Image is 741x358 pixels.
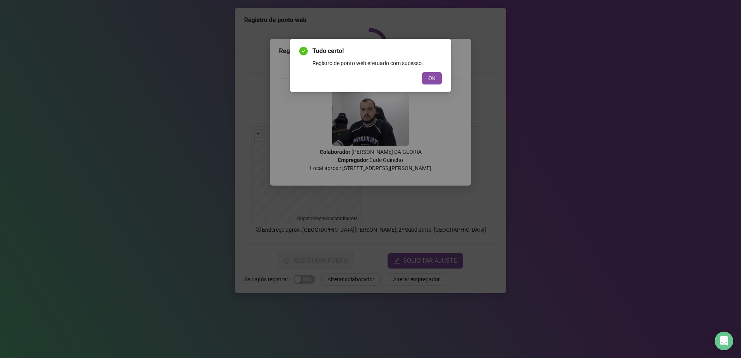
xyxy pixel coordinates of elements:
div: Open Intercom Messenger [715,332,733,350]
span: check-circle [299,47,308,55]
div: Registro de ponto web efetuado com sucesso. [312,59,442,67]
button: OK [422,72,442,84]
span: Tudo certo! [312,46,442,56]
span: OK [428,74,436,83]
